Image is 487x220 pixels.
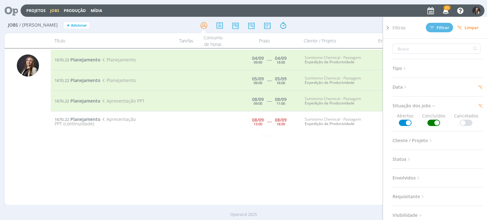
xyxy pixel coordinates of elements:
div: Sumitomo Chemical - Pastagem [305,117,370,126]
a: Jobs [50,8,59,13]
a: Projetos [26,8,46,13]
button: Mídia [89,8,104,13]
span: 1670.22 [55,57,69,63]
a: Mídia [91,8,102,13]
span: 1670.22 [55,78,69,83]
div: 18:00 [276,81,285,85]
span: Visibilidade [393,211,423,219]
span: Planejamento [101,57,135,63]
button: Filtrar [426,23,453,32]
a: Expedição da Produtividade [305,121,354,126]
span: Tipo [393,64,407,72]
div: Consumo de horas [197,33,229,48]
span: Envolvidos [393,174,421,182]
div: Sumitomo Chemical - Pastagem [305,76,370,85]
div: Prazo [229,33,300,48]
span: Filtros [393,24,406,31]
button: Jobs [48,8,61,13]
div: Envolvidos [373,33,405,48]
div: Tarefas [159,33,197,48]
div: 04/09 [275,56,287,60]
span: + [67,22,70,29]
a: Expedição da Produtividade [305,80,354,85]
a: Expedição da Produtividade [305,59,354,65]
span: Planejamento [70,116,101,122]
span: Jobs [8,22,18,28]
span: Situação dos jobs [393,102,436,110]
span: Planejamento [70,77,101,83]
button: Limpar [453,23,483,32]
a: 1670.22Planejamento [55,57,101,63]
span: ----- [267,57,272,63]
span: Limpar [457,25,479,30]
span: ----- [267,118,272,124]
a: Expedição da Produtividade [305,100,354,106]
span: Requisitante [393,192,425,201]
span: Apresentação PPT [101,98,144,104]
div: 11:00 [276,102,285,105]
a: 1670.22Planejamento [55,77,101,83]
span: Apresentação PPT (continuidade) [55,116,135,127]
div: 09:00 [254,81,262,85]
div: 08/09 [275,118,287,122]
span: Planejamento [70,57,101,63]
span: Abertos [397,112,413,126]
span: Cliente / Projeto [393,136,433,145]
span: ----- [267,77,272,83]
button: +Adicionar [64,22,89,29]
input: Busca [393,44,480,54]
span: 1670.22 [55,116,69,122]
span: Planejamento [101,77,135,83]
button: Projetos [24,8,48,13]
span: Adicionar [71,23,87,28]
img: L [472,7,480,15]
span: Concluídos [422,112,445,126]
a: Produção [64,8,86,13]
div: 08/09 [252,97,264,102]
div: Título [51,33,159,48]
a: 1670.22Planejamento [55,98,101,104]
span: Cancelados [454,112,478,126]
div: 04/09 [252,56,264,60]
div: 05/09 [275,77,287,81]
div: 08/09 [252,118,264,122]
span: Filtrar [430,26,449,30]
div: Cliente / Projeto [300,33,373,48]
span: Planejamento [70,98,101,104]
span: ----- [267,98,272,104]
div: 08/09 [275,97,287,102]
button: L [472,5,481,16]
div: 13:00 [254,122,262,126]
span: Data [393,83,408,91]
span: Status [393,155,412,163]
button: 31 [439,5,452,16]
div: 18:00 [276,122,285,126]
div: 09:00 [254,102,262,105]
span: / [PERSON_NAME] [19,22,58,28]
div: - - - [51,132,482,139]
span: 31 [444,5,451,10]
a: 1670.22Planejamento [55,116,101,122]
div: 05/09 [252,77,264,81]
div: 18:00 [276,60,285,64]
span: 1670.22 [55,98,69,104]
div: Sumitomo Chemical - Pastagem [305,97,370,106]
button: Produção [62,8,88,13]
div: Sumitomo Chemical - Pastagem [305,55,370,65]
img: L [17,54,39,77]
div: 09:00 [254,60,262,64]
